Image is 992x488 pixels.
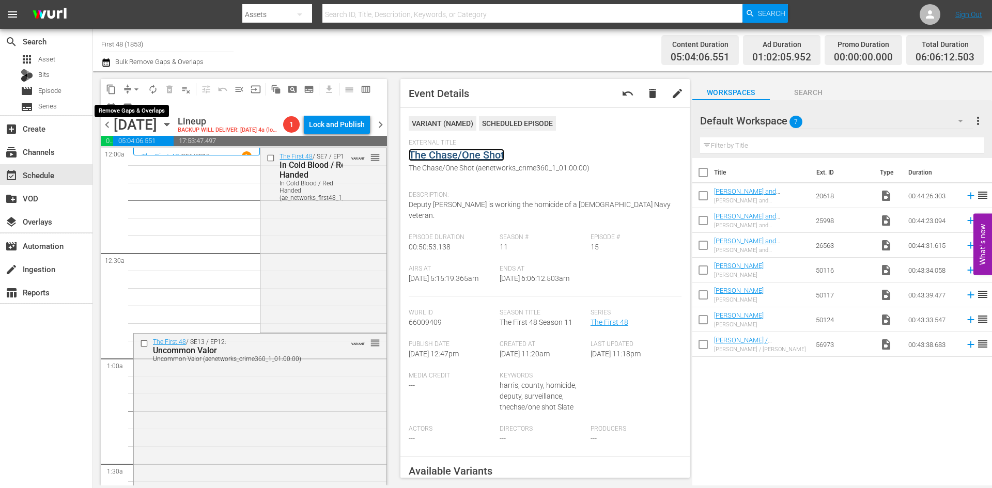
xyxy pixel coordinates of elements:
[758,4,785,23] span: Search
[812,258,876,282] td: 50116
[181,84,191,95] span: playlist_remove_outlined
[714,222,808,229] div: [PERSON_NAME] and [PERSON_NAME]
[38,86,61,96] span: Episode
[591,233,676,242] span: Episode #
[714,237,780,253] a: [PERSON_NAME] and [PERSON_NAME]
[714,247,808,254] div: [PERSON_NAME] and [PERSON_NAME]
[21,101,33,113] span: Series
[714,187,780,203] a: [PERSON_NAME] and [PERSON_NAME]
[789,111,802,133] span: 7
[965,190,977,201] svg: Add to Schedule
[916,37,974,52] div: Total Duration
[409,465,492,477] span: Available Variants
[409,233,494,242] span: Episode Duration
[5,216,18,228] span: Overlays
[114,58,204,66] span: Bulk Remove Gaps & Overlaps
[500,318,572,326] span: The First 48 Season 11
[280,153,313,160] a: The First 48
[409,139,676,147] span: External Title
[812,332,876,357] td: 56973
[374,118,387,131] span: chevron_right
[714,336,772,352] a: [PERSON_NAME] / [PERSON_NAME]
[671,52,730,64] span: 05:04:06.551
[904,332,961,357] td: 00:43:38.683
[714,287,764,294] a: [PERSON_NAME]
[351,337,365,345] span: VARIANT
[714,262,764,270] a: [PERSON_NAME]
[965,289,977,301] svg: Add to Schedule
[6,8,19,21] span: menu
[591,243,599,251] span: 15
[965,264,977,276] svg: Add to Schedule
[5,146,18,159] span: Channels
[409,200,671,219] span: Deputy [PERSON_NAME] is working the homicide of a [DEMOGRAPHIC_DATA] Navy veteran.
[283,120,300,129] span: 1
[752,37,811,52] div: Ad Duration
[591,350,641,358] span: [DATE] 11:18pm
[904,233,961,258] td: 00:44:31.615
[812,307,876,332] td: 50124
[904,183,961,208] td: 00:44:26.303
[965,339,977,350] svg: Add to Schedule
[977,288,989,301] span: reorder
[5,123,18,135] span: Create
[742,4,788,23] button: Search
[904,258,961,282] td: 00:43:34.058
[309,115,365,134] div: Lock and Publish
[148,84,158,95] span: autorenew_outlined
[904,307,961,332] td: 00:43:33.547
[640,81,665,106] button: delete
[591,318,628,326] a: The First 48
[409,309,494,317] span: Wurl Id
[500,350,550,358] span: [DATE] 11:20am
[977,338,989,350] span: reorder
[409,163,676,174] span: The Chase/One Shot (aenetworks_crime360_1_01:00:00)
[280,153,355,201] div: / SE7 / EP14:
[304,115,370,134] button: Lock and Publish
[880,264,892,276] span: Video
[665,81,690,106] button: edit
[304,84,314,95] span: subtitles_outlined
[182,153,195,160] p: SE6 /
[622,87,634,100] span: Revert to Primary Episode
[5,287,18,299] span: Reports
[714,296,764,303] div: [PERSON_NAME]
[874,158,902,187] th: Type
[38,54,55,65] span: Asset
[880,190,892,202] span: Video
[591,340,676,349] span: Last Updated
[880,239,892,251] span: Video
[234,84,244,95] span: menu_open
[671,37,730,52] div: Content Duration
[409,372,494,380] span: Media Credit
[646,87,659,100] span: delete
[409,425,494,433] span: Actors
[409,350,459,358] span: [DATE] 12:47pm
[500,381,577,411] span: harris, county, homicide, deputy, surveillance, thechse/one shot Slate
[370,152,380,162] button: reorder
[965,215,977,226] svg: Add to Schedule
[113,136,174,146] span: 05:04:06.551
[5,263,18,276] span: Ingestion
[409,265,494,273] span: Airs At
[25,3,74,27] img: ans4CAIJ8jUAAAAAAAAAAAAAAAAAAAAAAAAgQb4GAAAAAAAAAAAAAAAAAAAAAAAAJMjXAAAAAAAAAAAAAAAAAAAAAAAAgAT5G...
[880,214,892,227] span: Video
[409,87,469,100] span: Event Details
[752,52,811,64] span: 01:02:05.952
[812,183,876,208] td: 20618
[106,102,116,113] span: date_range_outlined
[714,346,808,353] div: [PERSON_NAME] / [PERSON_NAME]
[479,116,556,131] div: Scheduled Episode
[153,345,335,355] div: Uncommon Valor
[370,337,380,348] button: reorder
[714,212,780,228] a: [PERSON_NAME] and [PERSON_NAME]
[409,318,442,326] span: 66009409
[287,84,298,95] span: pageview_outlined
[500,340,585,349] span: Created At
[409,381,415,389] span: ---
[178,127,279,134] div: BACKUP WILL DELIVER: [DATE] 4a (local)
[500,425,585,433] span: Directors
[280,180,355,201] div: In Cold Blood / Red Handed (ae_networks_first48_1_01:00:00)
[500,309,585,317] span: Season Title
[409,340,494,349] span: Publish Date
